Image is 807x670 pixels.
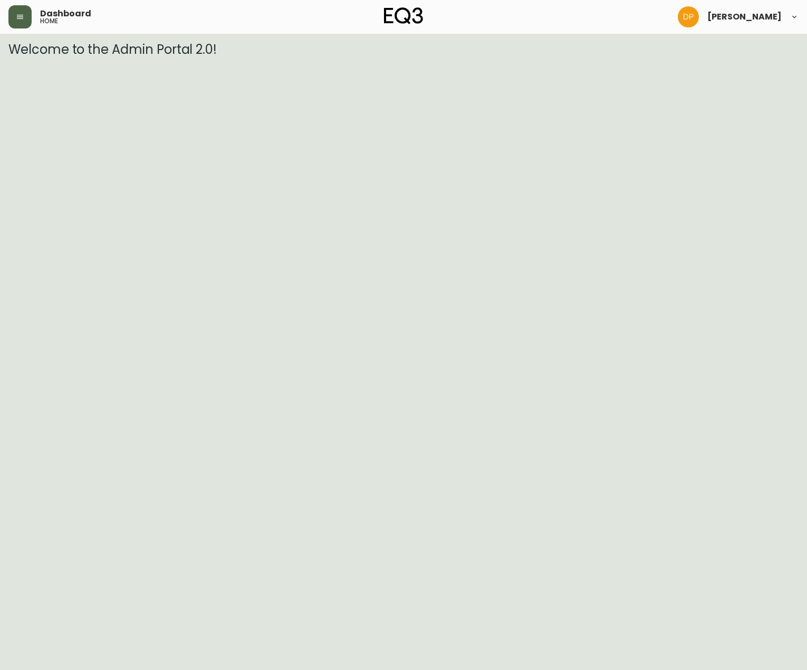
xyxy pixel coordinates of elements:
[707,13,782,21] span: [PERSON_NAME]
[8,42,799,57] h3: Welcome to the Admin Portal 2.0!
[678,6,699,27] img: b0154ba12ae69382d64d2f3159806b19
[40,18,58,24] h5: home
[384,7,423,24] img: logo
[40,9,91,18] span: Dashboard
